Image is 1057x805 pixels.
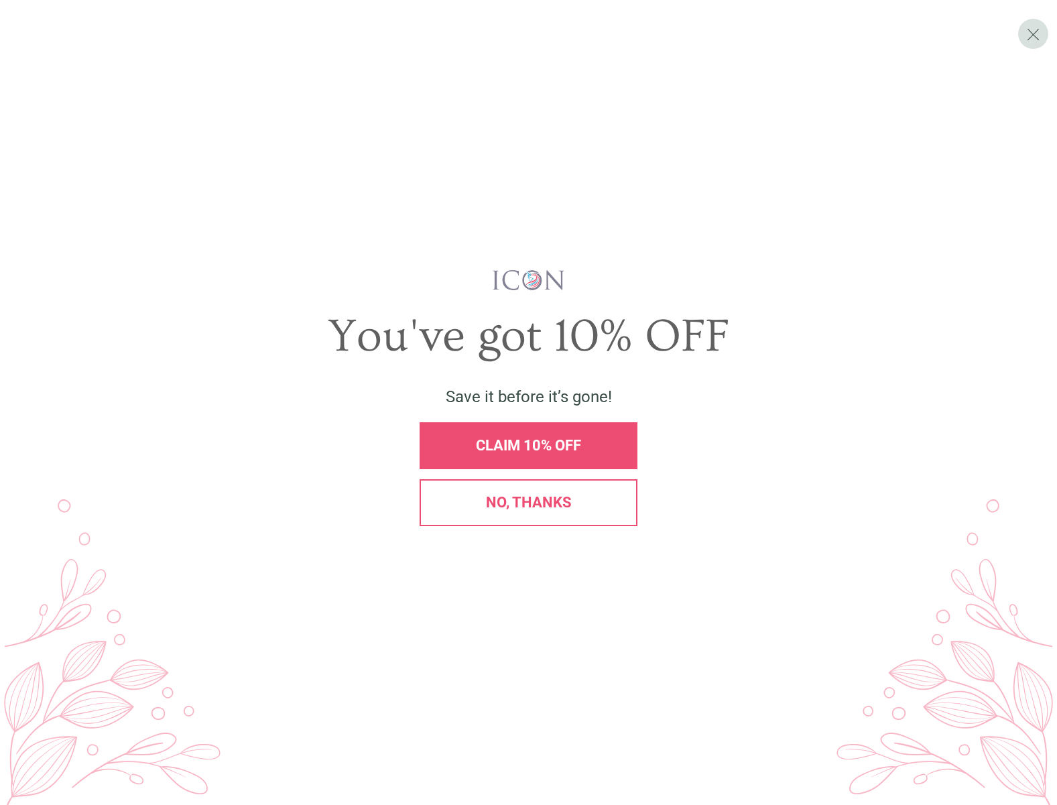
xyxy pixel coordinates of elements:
span: You've got 10% OFF [328,310,729,363]
img: iconwallstickersl_1754656298800.png [491,269,566,292]
span: Save it before it’s gone! [446,387,612,406]
span: CLAIM 10% OFF [476,437,581,454]
span: X [1026,24,1040,44]
span: No, thanks [486,494,572,511]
